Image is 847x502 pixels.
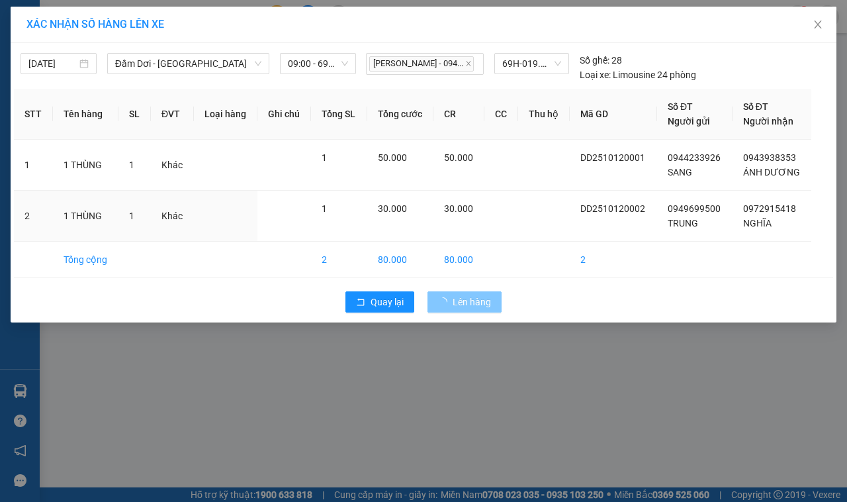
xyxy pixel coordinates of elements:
[743,218,772,228] span: NGHĨA
[257,89,311,140] th: Ghi chú
[453,295,491,309] span: Lên hàng
[518,89,570,140] th: Thu hộ
[53,140,118,191] td: 1 THÙNG
[367,89,433,140] th: Tổng cước
[53,89,118,140] th: Tên hàng
[743,101,768,112] span: Số ĐT
[580,152,645,163] span: DD2510120001
[322,152,327,163] span: 1
[345,291,414,313] button: rollbackQuay lại
[118,89,151,140] th: SL
[288,54,348,74] span: 09:00 - 69H-019.92
[743,152,796,163] span: 0943938353
[580,53,622,68] div: 28
[668,152,721,163] span: 0944233926
[367,242,433,278] td: 80.000
[14,89,53,140] th: STT
[53,242,118,278] td: Tổng cộng
[444,203,473,214] span: 30.000
[26,18,164,30] span: XÁC NHẬN SỐ HÀNG LÊN XE
[433,89,484,140] th: CR
[311,242,367,278] td: 2
[14,191,53,242] td: 2
[194,89,257,140] th: Loại hàng
[115,54,261,74] span: Đầm Dơi - Sài Gòn
[580,203,645,214] span: DD2510120002
[668,167,692,177] span: SANG
[668,203,721,214] span: 0949699500
[378,203,407,214] span: 30.000
[14,140,53,191] td: 1
[129,160,134,170] span: 1
[484,89,518,140] th: CC
[151,191,194,242] td: Khác
[580,68,696,82] div: Limousine 24 phòng
[444,152,473,163] span: 50.000
[668,116,710,126] span: Người gửi
[502,54,561,74] span: 69H-019.92
[151,140,194,191] td: Khác
[369,56,474,72] span: [PERSON_NAME] - 094...
[254,60,262,68] span: down
[433,242,484,278] td: 80.000
[438,297,453,307] span: loading
[813,19,823,30] span: close
[129,211,134,221] span: 1
[151,89,194,140] th: ĐVT
[668,101,693,112] span: Số ĐT
[371,295,404,309] span: Quay lại
[580,53,609,68] span: Số ghế:
[53,191,118,242] td: 1 THÙNG
[465,60,472,67] span: close
[743,167,800,177] span: ÁNH DƯƠNG
[378,152,407,163] span: 50.000
[799,7,836,44] button: Close
[311,89,367,140] th: Tổng SL
[570,242,657,278] td: 2
[427,291,502,313] button: Lên hàng
[743,203,796,214] span: 0972915418
[322,203,327,214] span: 1
[580,68,611,82] span: Loại xe:
[743,116,793,126] span: Người nhận
[28,56,77,71] input: 12/10/2025
[668,218,698,228] span: TRUNG
[570,89,657,140] th: Mã GD
[356,297,365,308] span: rollback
